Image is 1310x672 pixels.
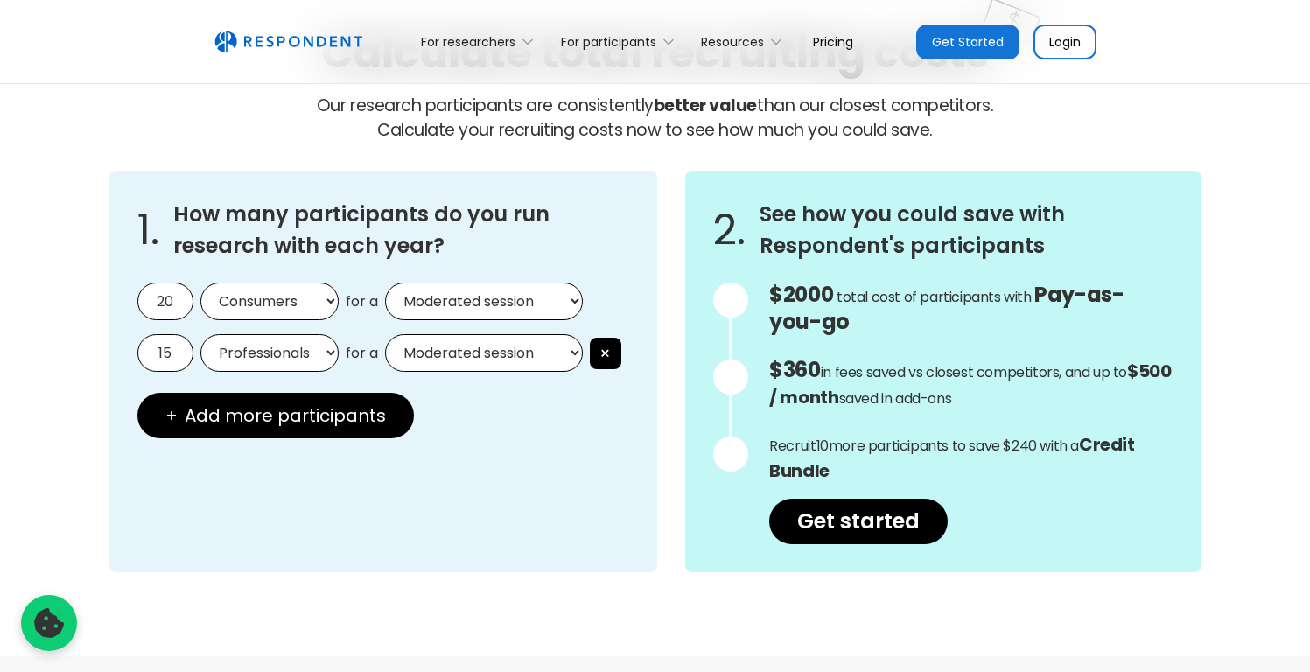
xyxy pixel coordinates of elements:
[760,199,1173,262] h3: See how you could save with Respondent's participants
[165,407,178,424] span: +
[214,31,362,53] img: Untitled UI logotext
[550,21,690,62] div: For participants
[561,33,656,51] div: For participants
[411,21,550,62] div: For researchers
[377,118,933,142] span: Calculate your recruiting costs now to see how much you could save.
[769,358,1173,411] p: in fees saved vs closest competitors, and up to saved in add-ons
[769,432,1173,485] p: Recruit more participants to save $240 with a
[769,499,948,544] a: Get started
[769,280,1124,336] span: Pay-as-you-go
[137,393,414,438] button: + Add more participants
[173,199,630,262] h3: How many participants do you run research with each year?
[346,293,378,311] span: for a
[837,287,1032,307] span: total cost of participants with
[109,94,1201,143] p: Our research participants are consistently than our closest competitors.
[590,338,621,369] button: ×
[1033,24,1096,59] a: Login
[916,24,1019,59] a: Get Started
[816,436,829,456] span: 10
[713,221,746,239] span: 2.
[185,407,386,424] span: Add more participants
[769,355,820,384] span: $360
[346,345,378,362] span: for a
[214,31,362,53] a: home
[799,21,867,62] a: Pricing
[691,21,799,62] div: Resources
[137,221,159,239] span: 1.
[421,33,515,51] div: For researchers
[654,94,757,117] strong: better value
[769,280,833,309] span: $2000
[701,33,764,51] div: Resources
